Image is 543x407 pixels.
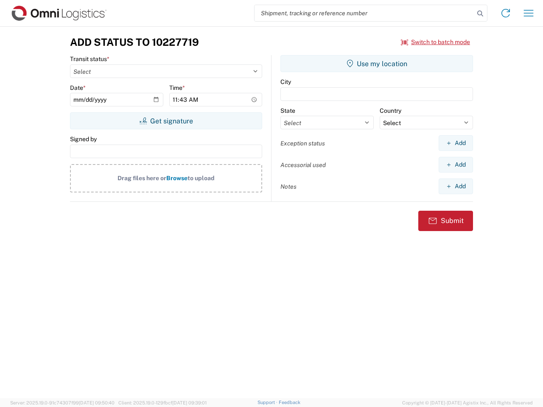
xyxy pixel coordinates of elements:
[188,175,215,181] span: to upload
[280,107,295,114] label: State
[10,400,115,405] span: Server: 2025.19.0-91c74307f99
[79,400,115,405] span: [DATE] 09:50:40
[280,55,473,72] button: Use my location
[70,36,199,48] h3: Add Status to 10227719
[418,211,473,231] button: Submit
[401,35,470,49] button: Switch to batch mode
[439,135,473,151] button: Add
[439,157,473,173] button: Add
[118,400,207,405] span: Client: 2025.19.0-129fbcf
[402,399,533,407] span: Copyright © [DATE]-[DATE] Agistix Inc., All Rights Reserved
[118,175,166,181] span: Drag files here or
[258,400,279,405] a: Support
[70,112,262,129] button: Get signature
[70,55,109,63] label: Transit status
[280,161,326,169] label: Accessorial used
[70,84,86,92] label: Date
[166,175,188,181] span: Browse
[172,400,207,405] span: [DATE] 09:39:01
[255,5,474,21] input: Shipment, tracking or reference number
[380,107,401,114] label: Country
[280,183,297,190] label: Notes
[279,400,300,405] a: Feedback
[280,78,291,86] label: City
[169,84,185,92] label: Time
[280,139,325,147] label: Exception status
[70,135,97,143] label: Signed by
[439,178,473,194] button: Add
